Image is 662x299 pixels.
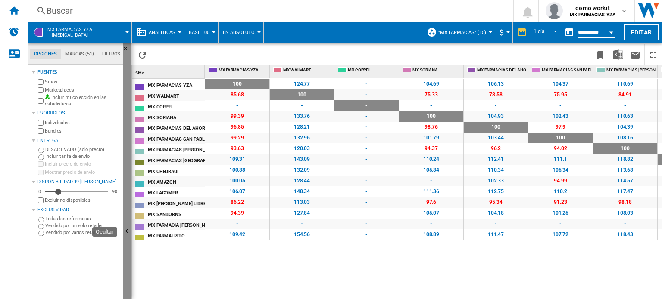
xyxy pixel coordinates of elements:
span: 112.41 [464,154,528,165]
span: 103.44 [464,133,528,143]
md-slider: Disponibilidad [45,188,108,196]
span: 91.23 [528,197,593,208]
button: Editar [624,24,659,40]
b: MX FARMACIAS YZA [570,12,615,18]
span: MX FARMACIAS YZA:Diabetes [47,27,92,38]
span: MX COPPEL [348,67,397,70]
span: 110.69 [593,79,657,89]
span: - [334,111,399,122]
span: - [399,176,463,186]
span: 154.56 [270,229,334,240]
div: "MX FARMACIAS" (15) [427,22,490,43]
div: MX FARMACIAS DEL AHORRO [148,123,204,132]
div: MX FARMACIAS DEL AHORRO [465,65,528,76]
span: MX FARMACIAS YZA [219,67,268,70]
md-tab-item: Marcas (51) [61,49,98,59]
div: MX SORIANA [148,112,204,121]
span: 128.44 [270,176,334,186]
label: Incluir mi colección en las estadísticas [45,94,119,108]
span: - [334,79,399,89]
div: MX FARMACIAS YZA [207,65,269,76]
span: 102.33 [464,176,528,186]
span: $ [500,28,504,37]
button: Maximizar [645,44,662,65]
span: 132.96 [270,133,334,143]
img: profile.jpg [546,2,563,19]
span: 124.77 [270,79,334,89]
div: 0 [36,188,43,195]
span: - [334,89,399,100]
div: MX WALMART [148,91,204,100]
span: 78.58 [464,89,528,100]
div: MX COPPEL [148,102,204,111]
span: 100 [270,89,334,100]
span: Sitio [135,71,144,75]
label: Vendido por varios retailers [45,229,119,236]
button: md-calendar [561,24,578,41]
span: - [205,100,269,111]
input: Incluir mi colección en las estadísticas [38,96,44,106]
label: Incluir precio de envío [45,161,119,167]
span: - [334,197,399,208]
span: 95.34 [464,197,528,208]
span: MX FARMACIAS SAN PABLO [542,67,591,70]
span: 86.22 [205,197,269,208]
img: mysite-bg-18x18.png [45,94,50,99]
span: demo workit [570,4,615,12]
span: 108.89 [399,229,463,240]
span: 94.02 [528,143,593,154]
div: MX SORIANA [401,65,463,76]
span: - [593,219,657,229]
span: 99.29 [205,133,269,143]
button: Analíticas [149,22,180,43]
span: 100.05 [205,176,269,186]
span: 106.13 [464,79,528,89]
input: Todas las referencias [38,217,44,222]
span: - [270,219,334,229]
span: 100 [528,133,593,143]
span: 110.34 [464,165,528,176]
span: "MX FARMACIAS" (15) [438,30,486,35]
button: Base 100 [189,22,214,43]
button: En absoluto [223,22,259,43]
div: MX FARMACIAS SAN PABLO [148,134,204,143]
button: Marcar este reporte [592,44,609,65]
div: MX FARMACIA [PERSON_NAME] [148,220,204,229]
span: 117.47 [593,186,657,197]
span: 98.76 [399,122,463,133]
span: MX FARMACIAS [PERSON_NAME] [606,67,656,70]
div: MX FARMACIAS YZA [148,80,204,89]
span: 107.72 [528,229,593,240]
span: Base 100 [189,30,209,35]
span: En absoluto [223,30,255,35]
span: 118.43 [593,229,657,240]
img: excel-24x24.png [613,49,623,60]
span: - [528,219,593,229]
span: 102.43 [528,111,593,122]
div: Fuentes [37,69,119,76]
div: Entrega [37,137,119,144]
span: - [334,176,399,186]
input: Mostrar precio de envío [38,170,44,175]
span: 113.68 [593,165,657,176]
span: Analíticas [149,30,175,35]
span: 105.34 [528,165,593,176]
span: - [399,100,463,111]
button: Recargar [134,44,151,65]
input: Individuales [38,120,44,126]
input: Sitios [38,79,44,85]
span: MX WALMART [283,67,332,70]
span: MX SORIANA [412,67,462,70]
span: MX FARMACIAS DEL AHORRO [477,67,526,70]
span: 104.37 [528,79,593,89]
span: 132.09 [270,165,334,176]
span: - [334,122,399,133]
span: 75.95 [528,89,593,100]
span: 93.63 [205,143,269,154]
div: Sort None [134,65,205,78]
label: Todas las referencias [45,216,119,222]
span: 111.1 [528,154,593,165]
span: 101.25 [528,208,593,219]
span: 101.79 [399,133,463,143]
